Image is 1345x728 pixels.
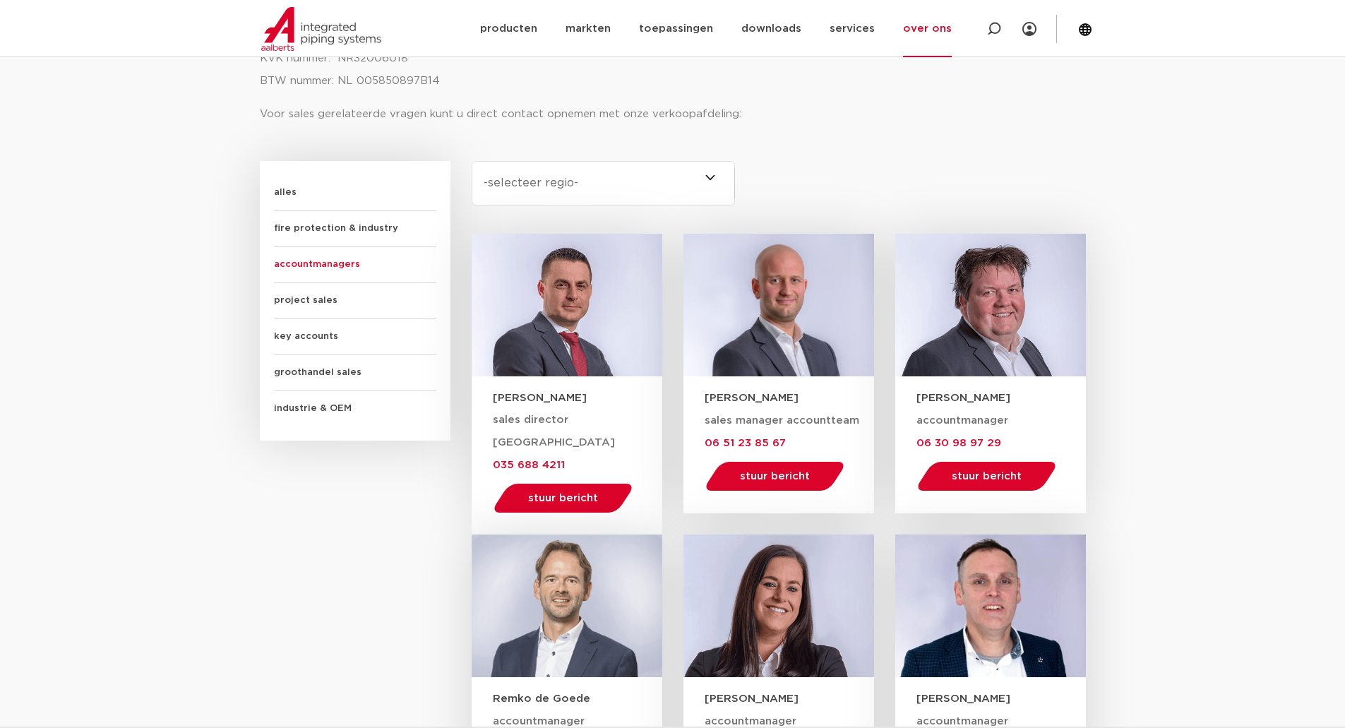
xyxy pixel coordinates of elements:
span: groothandel sales [274,355,436,391]
span: key accounts [274,319,436,355]
p: Voor sales gerelateerde vragen kunt u direct contact opnemen met onze verkoopafdeling: [260,103,1086,126]
span: 035 688 4211 [493,460,565,470]
h3: Remko de Goede [493,691,662,706]
span: stuur bericht [528,493,598,503]
span: sales manager accountteam [705,415,859,426]
h3: [PERSON_NAME] [705,390,874,405]
h3: [PERSON_NAME] [916,691,1086,706]
a: 06 30 98 97 29 [916,437,1001,448]
span: stuur bericht [952,471,1022,482]
span: accountmanager [916,415,1008,426]
span: project sales [274,283,436,319]
h3: [PERSON_NAME] [916,390,1086,405]
span: 06 51 23 85 67 [705,438,786,448]
span: accountmanager [705,716,796,727]
a: 06 51 23 85 67 [705,437,786,448]
span: accountmanager [493,716,585,727]
span: alles [274,175,436,211]
h3: [PERSON_NAME] [493,390,662,405]
a: 035 688 4211 [493,459,565,470]
span: 06 30 98 97 29 [916,438,1001,448]
span: sales director [GEOGRAPHIC_DATA] [493,414,615,448]
span: accountmanagers [274,247,436,283]
h3: [PERSON_NAME] [705,691,874,706]
span: industrie & OEM [274,391,436,426]
span: fire protection & industry [274,211,436,247]
p: KVK nummer: NR32006018 BTW nummer: NL 005850897B14 [260,47,1086,93]
span: accountmanager [916,716,1008,727]
span: stuur bericht [740,471,810,482]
